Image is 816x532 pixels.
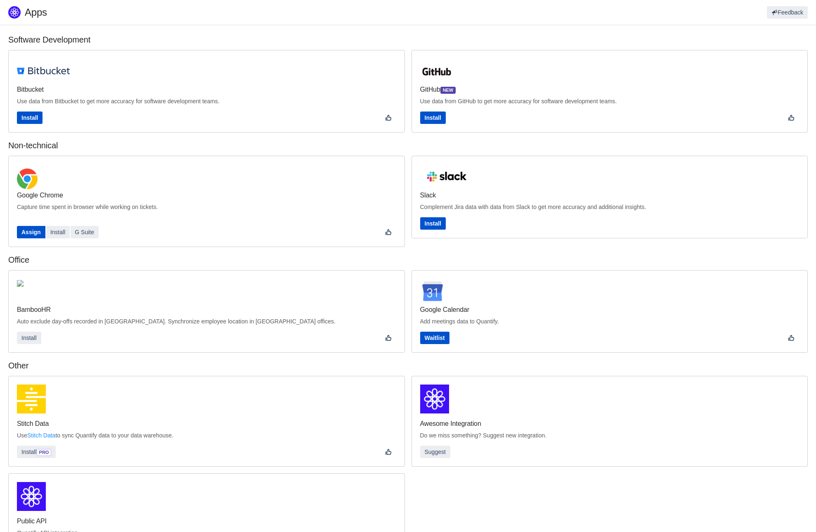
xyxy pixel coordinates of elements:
button: like [381,226,396,238]
img: quantify_icon_jira.png [420,385,449,413]
span: like [385,229,392,235]
p: Use to sync Quantify data to your data warehouse. [17,431,396,440]
img: google-chrome-logo.png [17,169,38,189]
h3: Bitbucket [17,85,396,94]
span: like [385,449,392,455]
button: like [381,332,396,344]
span: like [788,114,795,121]
span: like [788,335,795,341]
img: stitch-logo.png [17,385,46,413]
img: bLogoRound.png [17,280,24,287]
img: Bitbucket@2x-blue.png [17,67,70,74]
button: like [783,112,799,124]
h3: Slack [420,191,799,199]
h3: Google Calendar [420,306,799,314]
button: InstallPRO [17,446,56,458]
h2: Non-technical [8,139,808,152]
h3: BambooHR [17,306,396,314]
p: Use data from Bitbucket to get more accuracy for software development teams. [17,97,396,106]
a: Install [46,226,70,238]
span: Install [21,335,37,341]
img: Quantify [8,6,21,19]
button: Waitlist [420,332,449,344]
a: Stitch Data [27,432,55,439]
p: Use data from GitHub to get more accuracy for software development teams. [420,97,799,106]
button: Assign [17,226,45,238]
button: Install [420,112,446,124]
p: Capture time spent in browser while working on tickets. [17,203,396,220]
button: Install [17,332,41,344]
h2: Other [8,359,808,372]
h2: Software Development [8,33,808,46]
h2: Office [8,254,808,266]
h1: Apps [25,6,294,19]
p: Auto exclude day-offs recorded in [GEOGRAPHIC_DATA]. Synchronize employee location in [GEOGRAPHIC... [17,317,396,326]
button: like [783,332,799,344]
span: NEW [440,87,456,94]
h3: Public API [17,517,396,525]
p: Complement Jira data with data from Slack to get more accuracy and additional insights. [420,203,799,211]
h3: Awesome Integration [420,420,799,428]
button: Suggest [420,446,450,458]
h3: Stitch Data [17,420,396,428]
span: like [385,335,392,341]
img: github_logo.png [420,65,453,78]
button: Install [420,217,446,230]
span: like [385,114,392,121]
a: G Suite [71,226,99,238]
h3: Google Chrome [17,191,396,199]
img: google-calendar-logo.png [420,279,445,304]
button: like [381,446,396,458]
span: Install [425,220,441,227]
h3: GitHub [420,85,799,94]
a: Install [17,112,43,124]
img: quantify_icon_jira.png [17,482,46,511]
span: PRO [37,449,52,456]
p: Add meetings data to Quantify. [420,317,799,326]
p: Do we miss something? Suggest new integration. [420,431,799,440]
button: Feedback [767,6,808,19]
img: slack-logo.png [420,164,473,189]
button: like [381,112,396,124]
